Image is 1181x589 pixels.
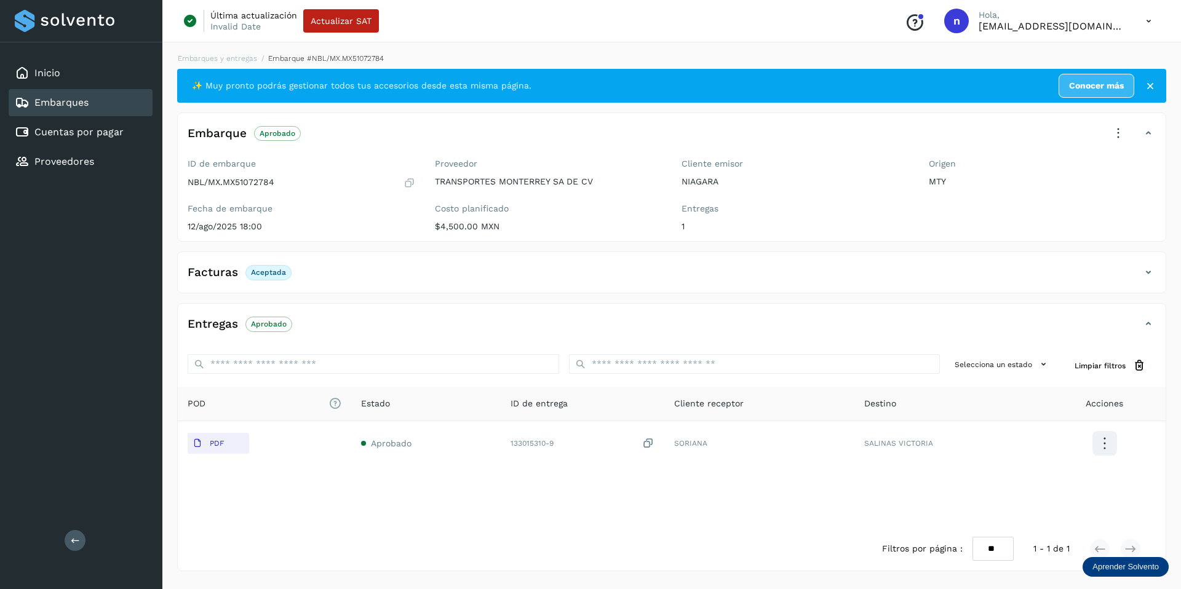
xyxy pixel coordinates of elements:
h4: Entregas [188,317,238,331]
p: TRANSPORTES MONTERREY SA DE CV [435,176,662,187]
span: ✨ Muy pronto podrás gestionar todos tus accesorios desde esta misma página. [192,79,531,92]
td: SALINAS VICTORIA [854,421,1043,465]
p: 12/ago/2025 18:00 [188,221,415,232]
div: Embarques [9,89,153,116]
p: 1 [682,221,909,232]
a: Cuentas por pagar [34,126,124,138]
div: FacturasAceptada [178,262,1166,293]
a: Embarques y entregas [178,54,257,63]
div: Aprender Solvento [1083,557,1169,577]
span: Limpiar filtros [1075,360,1126,371]
a: Proveedores [34,156,94,167]
p: Última actualización [210,10,297,21]
td: SORIANA [664,421,854,465]
span: ID de entrega [511,397,568,410]
span: Cliente receptor [674,397,744,410]
label: Fecha de embarque [188,204,415,214]
div: 133015310-9 [511,437,655,450]
label: ID de embarque [188,159,415,169]
span: Actualizar SAT [311,17,372,25]
h4: Facturas [188,266,238,280]
p: Hola, [979,10,1126,20]
span: Embarque #NBL/MX.MX51072784 [268,54,384,63]
label: Proveedor [435,159,662,169]
p: Invalid Date [210,21,261,32]
button: Limpiar filtros [1065,354,1156,377]
label: Cliente emisor [682,159,909,169]
span: Destino [864,397,896,410]
nav: breadcrumb [177,53,1166,64]
span: Acciones [1086,397,1123,410]
a: Embarques [34,97,89,108]
span: Aprobado [371,438,412,448]
p: $4,500.00 MXN [435,221,662,232]
p: Aprobado [260,129,295,138]
button: Actualizar SAT [303,9,379,33]
span: Estado [361,397,390,410]
span: 1 - 1 de 1 [1033,542,1070,555]
p: Aprobado [251,320,287,328]
div: Inicio [9,60,153,87]
p: NBL/MX.MX51072784 [188,177,274,188]
p: Aceptada [251,268,286,277]
button: PDF [188,433,249,454]
p: PDF [210,439,224,448]
a: Conocer más [1059,74,1134,98]
div: EmbarqueAprobado [178,123,1166,154]
label: Costo planificado [435,204,662,214]
span: POD [188,397,341,410]
label: Origen [929,159,1156,169]
label: Entregas [682,204,909,214]
h4: Embarque [188,127,247,141]
p: Aprender Solvento [1092,562,1159,572]
p: MTY [929,176,1156,187]
button: Selecciona un estado [950,354,1055,374]
p: NIAGARA [682,176,909,187]
a: Inicio [34,67,60,79]
div: EntregasAprobado [178,314,1166,344]
div: Proveedores [9,148,153,175]
span: Filtros por página : [882,542,963,555]
p: niagara+prod@solvento.mx [979,20,1126,32]
div: Cuentas por pagar [9,119,153,146]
